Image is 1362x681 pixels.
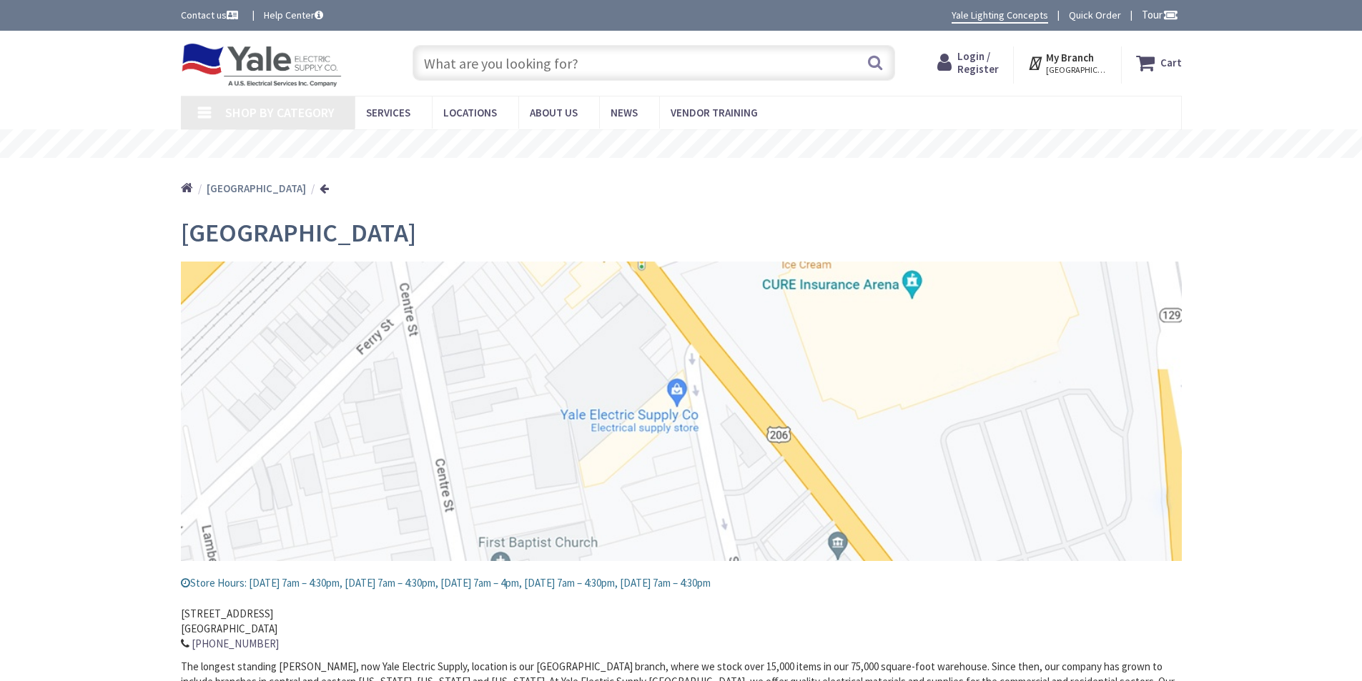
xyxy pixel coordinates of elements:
[1069,8,1121,22] a: Quick Order
[611,106,638,119] span: News
[957,49,999,76] span: Login / Register
[192,636,279,651] a: [PHONE_NUMBER]
[181,8,241,22] a: Contact us
[1136,50,1182,76] a: Cart
[181,43,342,87] img: Yale Electric Supply Co.
[937,50,999,76] a: Login / Register
[1027,50,1107,76] div: My Branch [GEOGRAPHIC_DATA], [GEOGRAPHIC_DATA]
[225,104,335,121] span: Shop By Category
[443,106,497,119] span: Locations
[1046,51,1094,64] strong: My Branch
[671,106,758,119] span: Vendor Training
[181,217,416,249] span: [GEOGRAPHIC_DATA]
[1142,8,1178,21] span: Tour
[264,8,323,22] a: Help Center
[207,182,306,195] strong: [GEOGRAPHIC_DATA]
[181,590,1182,652] address: [STREET_ADDRESS] [GEOGRAPHIC_DATA]
[1046,64,1107,76] span: [GEOGRAPHIC_DATA], [GEOGRAPHIC_DATA]
[413,45,895,81] input: What are you looking for?
[181,262,1182,561] img: Trenton Yale_3.jpg
[1160,50,1182,76] strong: Cart
[530,106,578,119] span: About Us
[366,106,410,119] span: Services
[952,8,1048,24] a: Yale Lighting Concepts
[181,576,711,590] span: Store Hours: [DATE] 7am – 4:30pm, [DATE] 7am – 4:30pm, [DATE] 7am – 4pm, [DATE] 7am – 4:30pm, [DA...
